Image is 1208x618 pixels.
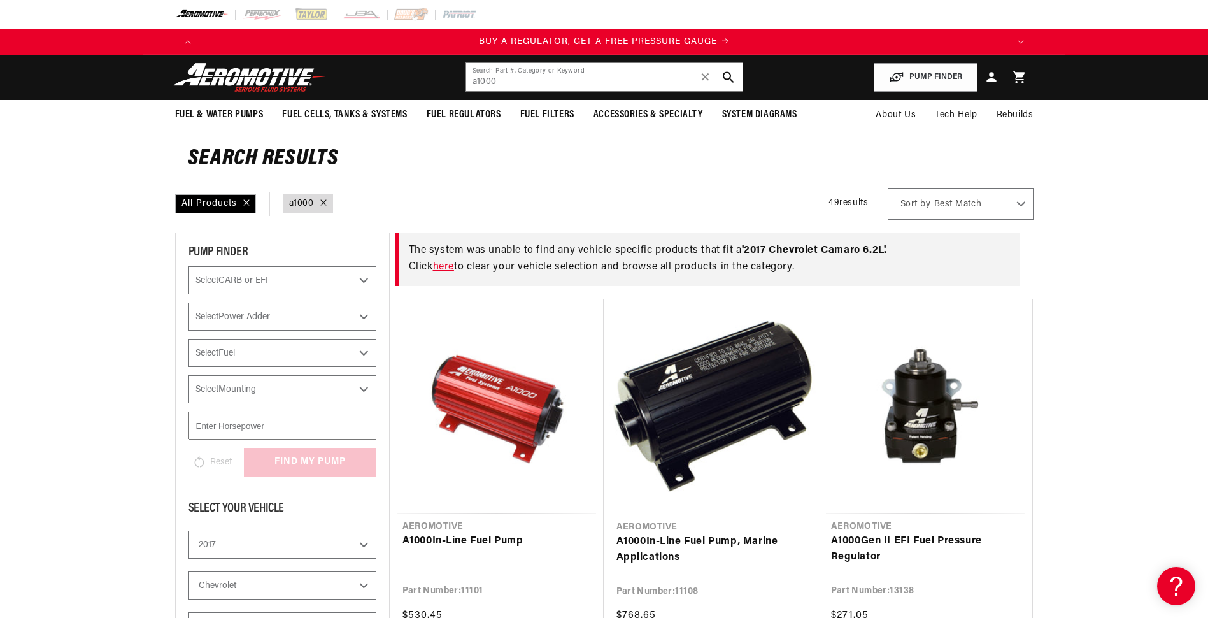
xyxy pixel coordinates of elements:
select: CARB or EFI [188,266,376,294]
summary: Accessories & Specialty [584,100,713,130]
span: ✕ [700,67,711,87]
h2: Search Results [188,149,1021,169]
a: A1000In-Line Fuel Pump, Marine Applications [616,534,806,566]
summary: Fuel & Water Pumps [166,100,273,130]
div: Announcement [201,35,1008,49]
span: Fuel Filters [520,108,574,122]
div: Select Your Vehicle [188,502,376,518]
span: Accessories & Specialty [593,108,703,122]
button: PUMP FINDER [874,63,977,92]
select: Year [188,531,376,559]
select: Mounting [188,375,376,403]
select: Sort by [888,188,1034,220]
select: Power Adder [188,303,376,331]
select: Make [188,571,376,600]
span: Tech Help [935,108,977,122]
span: System Diagrams [722,108,797,122]
summary: Fuel Regulators [417,100,511,130]
select: Fuel [188,339,376,367]
a: BUY A REGULATOR, GET A FREE PRESSURE GAUGE [201,35,1008,49]
img: Aeromotive [170,62,329,92]
span: ' 2017 Chevrolet Camaro 6.2L '. [742,245,887,255]
span: Fuel Regulators [427,108,501,122]
span: Fuel Cells, Tanks & Systems [282,108,407,122]
button: search button [714,63,743,91]
span: About Us [876,110,916,120]
summary: System Diagrams [713,100,807,130]
span: 49 results [828,198,868,208]
summary: Fuel Cells, Tanks & Systems [273,100,416,130]
summary: Tech Help [925,100,986,131]
a: here [433,262,454,272]
slideshow-component: Translation missing: en.sections.announcements.announcement_bar [143,29,1065,55]
div: All Products [175,194,256,213]
button: Translation missing: en.sections.announcements.next_announcement [1008,29,1034,55]
span: BUY A REGULATOR, GET A FREE PRESSURE GAUGE [479,37,717,47]
span: PUMP FINDER [188,246,248,259]
span: Rebuilds [997,108,1034,122]
summary: Rebuilds [987,100,1043,131]
span: Fuel & Water Pumps [175,108,264,122]
a: A1000In-Line Fuel Pump [402,533,591,550]
input: Enter Horsepower [188,412,376,440]
summary: Fuel Filters [511,100,584,130]
a: About Us [866,100,925,131]
div: 1 of 4 [201,35,1008,49]
a: a1000 [289,197,314,211]
input: Search by Part Number, Category or Keyword [466,63,743,91]
button: Translation missing: en.sections.announcements.previous_announcement [175,29,201,55]
div: The system was unable to find any vehicle specific products that fit a Click to clear your vehicl... [395,233,1020,285]
span: Sort by [900,198,931,211]
a: A1000Gen II EFI Fuel Pressure Regulator [831,533,1020,566]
